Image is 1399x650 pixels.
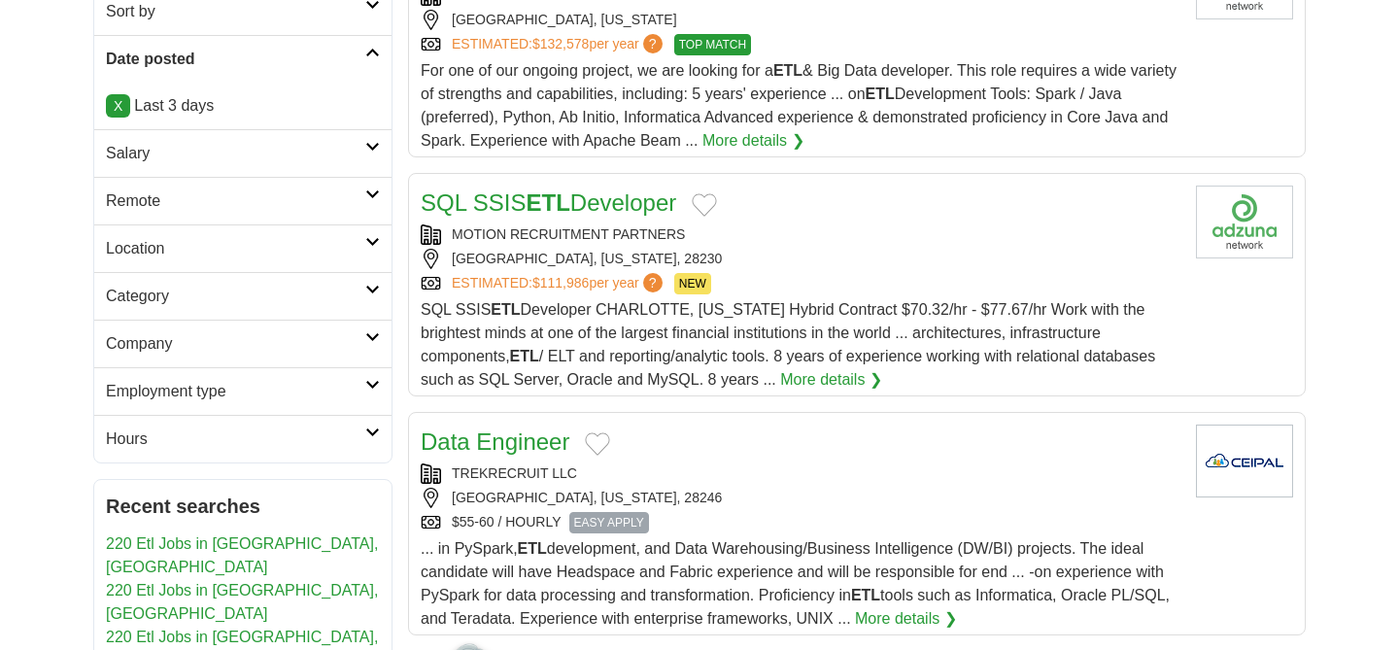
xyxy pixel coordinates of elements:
button: Add to favorite jobs [585,432,610,456]
h2: Remote [106,189,365,213]
span: $132,578 [532,36,589,51]
span: TOP MATCH [674,34,751,55]
a: Salary [94,129,392,177]
a: More details ❯ [780,368,882,392]
h2: Company [106,332,365,356]
div: MOTION RECRUITMENT PARTNERS [421,224,1180,245]
a: Data Engineer [421,428,569,455]
a: 220 Etl Jobs in [GEOGRAPHIC_DATA], [GEOGRAPHIC_DATA] [106,582,378,622]
span: $111,986 [532,275,589,291]
a: Employment type [94,367,392,415]
strong: ETL [851,587,880,603]
div: [GEOGRAPHIC_DATA], [US_STATE], 28246 [421,488,1180,508]
strong: ETL [773,62,802,79]
a: Hours [94,415,392,462]
h2: Date posted [106,48,365,71]
div: TREKRECRUIT LLC [421,463,1180,484]
div: [GEOGRAPHIC_DATA], [US_STATE] [421,10,1180,30]
button: Add to favorite jobs [692,193,717,217]
span: ... in PySpark, development, and Data Warehousing/Business Intelligence (DW/BI) projects. The ide... [421,540,1170,627]
a: Location [94,224,392,272]
div: [GEOGRAPHIC_DATA], [US_STATE], 28230 [421,249,1180,269]
a: ESTIMATED:$132,578per year? [452,34,666,55]
a: More details ❯ [855,607,957,631]
a: Category [94,272,392,320]
span: ? [643,34,663,53]
a: Company [94,320,392,367]
a: 220 Etl Jobs in [GEOGRAPHIC_DATA], [GEOGRAPHIC_DATA] [106,535,378,575]
a: Remote [94,177,392,224]
span: For one of our ongoing project, we are looking for a & Big Data developer. This role requires a w... [421,62,1177,149]
img: Company logo [1196,425,1293,497]
strong: ETL [866,86,895,102]
span: SQL SSIS Developer CHARLOTTE, [US_STATE] Hybrid Contract $70.32/hr - $77.67/hr Work with the brig... [421,301,1155,388]
span: ? [643,273,663,292]
strong: ETL [491,301,520,318]
strong: ETL [518,540,547,557]
img: Company logo [1196,186,1293,258]
p: Last 3 days [106,94,380,118]
span: EASY APPLY [569,512,649,533]
h2: Location [106,237,365,260]
span: NEW [674,273,711,294]
h2: Salary [106,142,365,165]
strong: ETL [510,348,539,364]
h2: Hours [106,428,365,451]
a: ESTIMATED:$111,986per year? [452,273,666,294]
a: Date posted [94,35,392,83]
h2: Category [106,285,365,308]
h2: Recent searches [106,492,380,521]
h2: Employment type [106,380,365,403]
a: More details ❯ [702,129,804,153]
strong: ETL [527,189,570,216]
div: $55-60 / HOURLY [421,512,1180,533]
a: SQL SSISETLDeveloper [421,189,676,216]
a: X [106,94,130,118]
